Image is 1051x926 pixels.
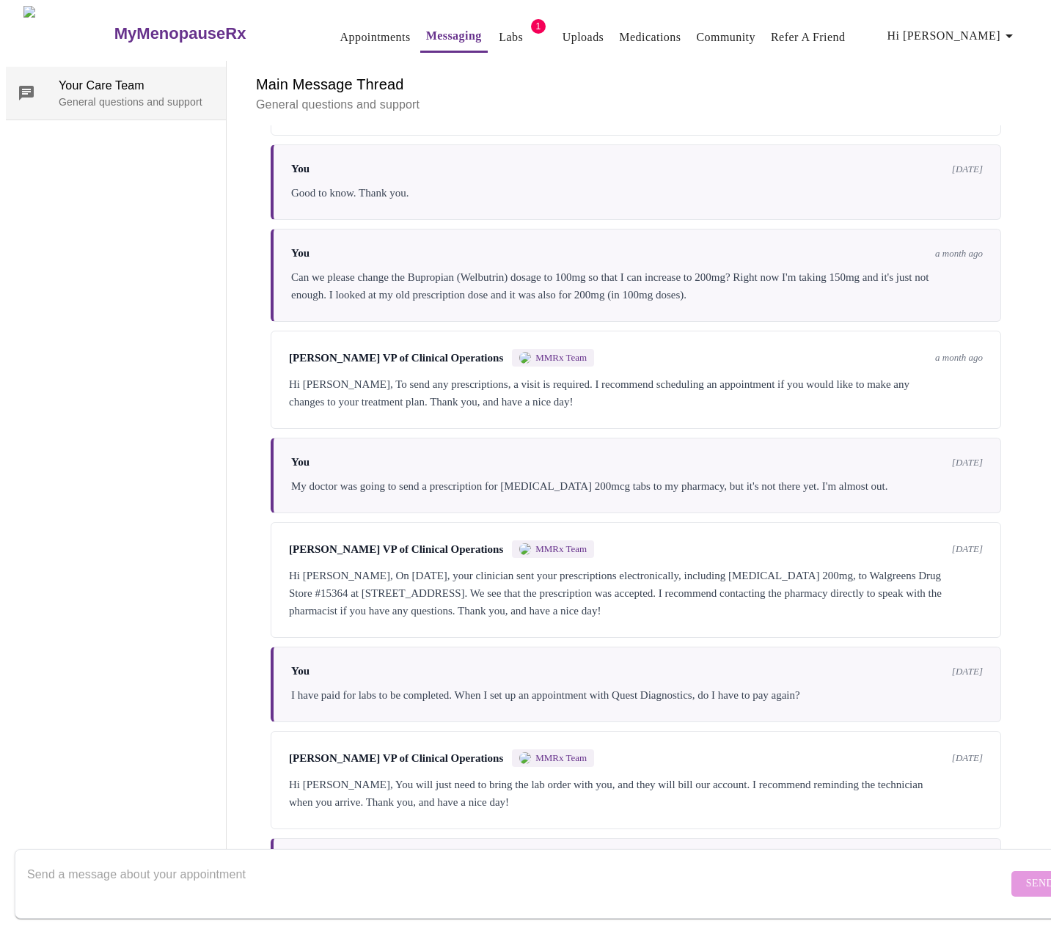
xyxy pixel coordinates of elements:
[291,163,310,175] span: You
[519,752,531,764] img: MMRX
[291,665,310,677] span: You
[289,567,983,620] div: Hi [PERSON_NAME], On [DATE], your clinician sent your prescriptions electronically, including [ME...
[563,27,604,48] a: Uploads
[952,163,983,175] span: [DATE]
[289,375,983,411] div: Hi [PERSON_NAME], To send any prescriptions, a visit is required. I recommend scheduling an appoi...
[535,752,587,764] span: MMRx Team
[291,268,983,304] div: Can we please change the Bupropian (Welbutrin) dosage to 100mg so that I can increase to 200mg? R...
[23,6,112,61] img: MyMenopauseRx Logo
[291,247,310,260] span: You
[619,27,681,48] a: Medications
[289,543,503,556] span: [PERSON_NAME] VP of Clinical Operations
[519,352,531,364] img: MMRX
[6,67,226,120] div: Your Care TeamGeneral questions and support
[112,8,304,59] a: MyMenopauseRx
[289,752,503,765] span: [PERSON_NAME] VP of Clinical Operations
[935,248,983,260] span: a month ago
[334,23,416,52] button: Appointments
[340,27,410,48] a: Appointments
[114,24,246,43] h3: MyMenopauseRx
[291,686,983,704] div: I have paid for labs to be completed. When I set up an appointment with Quest Diagnostics, do I h...
[289,352,503,364] span: [PERSON_NAME] VP of Clinical Operations
[488,23,535,52] button: Labs
[426,26,482,46] a: Messaging
[696,27,755,48] a: Community
[59,77,214,95] span: Your Care Team
[613,23,686,52] button: Medications
[935,352,983,364] span: a month ago
[887,26,1018,46] span: Hi [PERSON_NAME]
[535,543,587,555] span: MMRx Team
[557,23,610,52] button: Uploads
[882,21,1024,51] button: Hi [PERSON_NAME]
[59,95,214,109] p: General questions and support
[771,27,846,48] a: Refer a Friend
[690,23,761,52] button: Community
[952,666,983,677] span: [DATE]
[499,27,523,48] a: Labs
[289,776,983,811] div: Hi [PERSON_NAME], You will just need to bring the lab order with you, and they will bill our acco...
[952,457,983,468] span: [DATE]
[256,73,1016,96] h6: Main Message Thread
[519,543,531,555] img: MMRX
[952,752,983,764] span: [DATE]
[765,23,852,52] button: Refer a Friend
[291,184,983,202] div: Good to know. Thank you.
[420,21,488,53] button: Messaging
[291,456,310,468] span: You
[535,352,587,364] span: MMRx Team
[291,477,983,495] div: My doctor was going to send a prescription for [MEDICAL_DATA] 200mcg tabs to my pharmacy, but it'...
[256,96,1016,114] p: General questions and support
[531,19,546,34] span: 1
[27,860,1008,907] textarea: Send a message about your appointment
[952,543,983,555] span: [DATE]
